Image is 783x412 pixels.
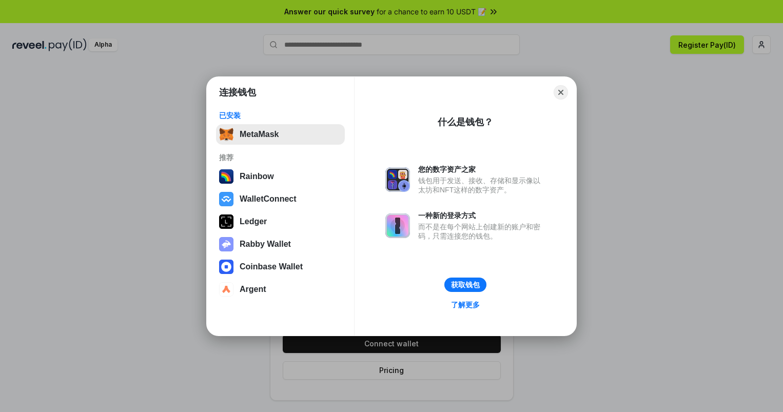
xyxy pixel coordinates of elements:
div: Ledger [240,217,267,226]
div: 而不是在每个网站上创建新的账户和密码，只需连接您的钱包。 [418,222,545,241]
button: MetaMask [216,124,345,145]
div: 推荐 [219,153,342,162]
button: Ledger [216,211,345,232]
div: 了解更多 [451,300,480,309]
button: Close [554,85,568,100]
img: svg+xml,%3Csvg%20width%3D%2228%22%20height%3D%2228%22%20viewBox%3D%220%200%2028%2028%22%20fill%3D... [219,282,233,297]
button: Rabby Wallet [216,234,345,254]
button: 获取钱包 [444,278,486,292]
button: WalletConnect [216,189,345,209]
div: 一种新的登录方式 [418,211,545,220]
img: svg+xml,%3Csvg%20xmlns%3D%22http%3A%2F%2Fwww.w3.org%2F2000%2Fsvg%22%20fill%3D%22none%22%20viewBox... [385,213,410,238]
button: Rainbow [216,166,345,187]
img: svg+xml,%3Csvg%20width%3D%22120%22%20height%3D%22120%22%20viewBox%3D%220%200%20120%20120%22%20fil... [219,169,233,184]
div: 获取钱包 [451,280,480,289]
img: svg+xml,%3Csvg%20width%3D%2228%22%20height%3D%2228%22%20viewBox%3D%220%200%2028%2028%22%20fill%3D... [219,192,233,206]
div: Rabby Wallet [240,240,291,249]
div: Rainbow [240,172,274,181]
img: svg+xml,%3Csvg%20xmlns%3D%22http%3A%2F%2Fwww.w3.org%2F2000%2Fsvg%22%20width%3D%2228%22%20height%3... [219,214,233,229]
div: 您的数字资产之家 [418,165,545,174]
div: 钱包用于发送、接收、存储和显示像以太坊和NFT这样的数字资产。 [418,176,545,194]
div: WalletConnect [240,194,297,204]
h1: 连接钱包 [219,86,256,99]
img: svg+xml,%3Csvg%20xmlns%3D%22http%3A%2F%2Fwww.w3.org%2F2000%2Fsvg%22%20fill%3D%22none%22%20viewBox... [219,237,233,251]
div: 已安装 [219,111,342,120]
div: MetaMask [240,130,279,139]
button: Coinbase Wallet [216,257,345,277]
div: Coinbase Wallet [240,262,303,271]
div: 什么是钱包？ [438,116,493,128]
img: svg+xml,%3Csvg%20fill%3D%22none%22%20height%3D%2233%22%20viewBox%3D%220%200%2035%2033%22%20width%... [219,127,233,142]
button: Argent [216,279,345,300]
a: 了解更多 [445,298,486,311]
img: svg+xml,%3Csvg%20width%3D%2228%22%20height%3D%2228%22%20viewBox%3D%220%200%2028%2028%22%20fill%3D... [219,260,233,274]
img: svg+xml,%3Csvg%20xmlns%3D%22http%3A%2F%2Fwww.w3.org%2F2000%2Fsvg%22%20fill%3D%22none%22%20viewBox... [385,167,410,192]
div: Argent [240,285,266,294]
